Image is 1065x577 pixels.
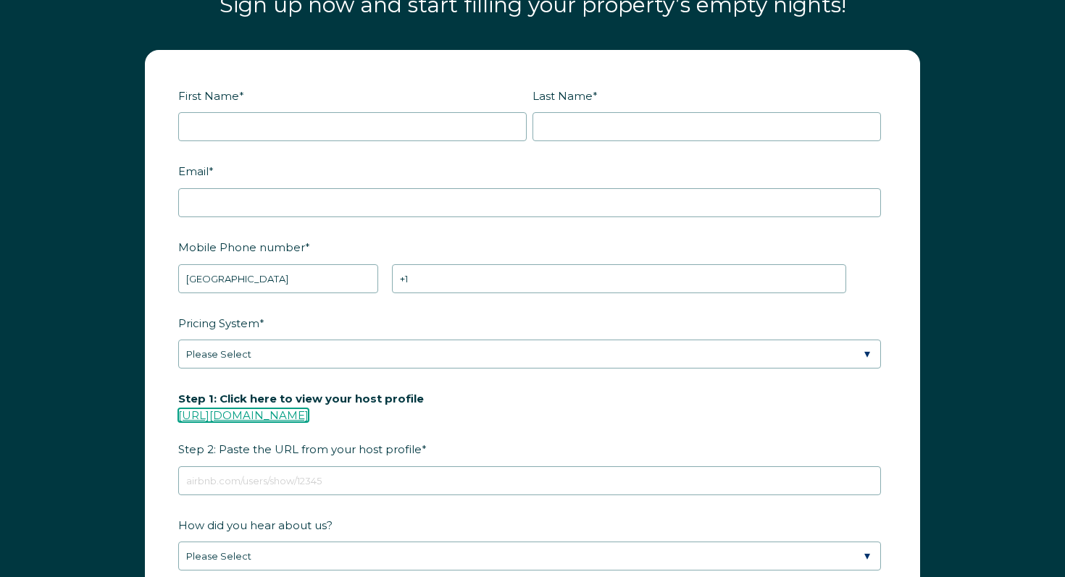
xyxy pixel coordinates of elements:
[178,387,424,410] span: Step 1: Click here to view your host profile
[532,85,593,107] span: Last Name
[178,466,881,495] input: airbnb.com/users/show/12345
[178,312,259,334] span: Pricing System
[178,408,309,422] a: [URL][DOMAIN_NAME]
[178,85,239,107] span: First Name
[178,236,305,258] span: Mobile Phone number
[178,387,424,460] span: Step 2: Paste the URL from your host profile
[178,160,209,182] span: Email
[178,514,333,536] span: How did you hear about us?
